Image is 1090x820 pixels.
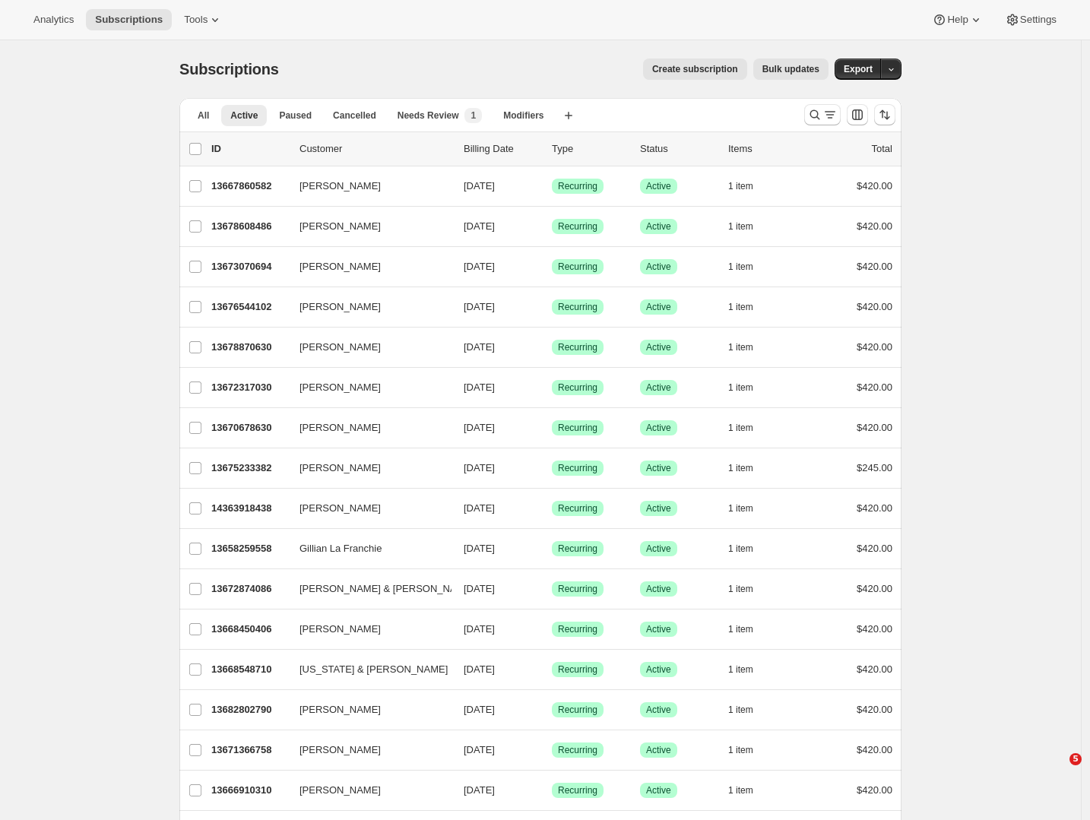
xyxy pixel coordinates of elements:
p: Billing Date [464,141,540,157]
div: 13667860582[PERSON_NAME][DATE]SuccessRecurringSuccessActive1 item$420.00 [211,176,892,197]
button: Create subscription [643,59,747,80]
span: Active [646,784,671,796]
span: 1 item [728,704,753,716]
span: 1 item [728,382,753,394]
div: 13672874086[PERSON_NAME] & [PERSON_NAME][DATE]SuccessRecurringSuccessActive1 item$420.00 [211,578,892,600]
span: $420.00 [857,220,892,232]
span: Subscriptions [95,14,163,26]
span: Paused [279,109,312,122]
p: 13668450406 [211,622,287,637]
button: [PERSON_NAME] & [PERSON_NAME] [290,577,442,601]
span: Help [947,14,968,26]
span: $420.00 [857,663,892,675]
button: [PERSON_NAME] [290,617,442,641]
div: 13678608486[PERSON_NAME][DATE]SuccessRecurringSuccessActive1 item$420.00 [211,216,892,237]
button: Tools [175,9,232,30]
span: Active [646,623,671,635]
button: [PERSON_NAME] [290,738,442,762]
button: Search and filter results [804,104,841,125]
div: 13666910310[PERSON_NAME][DATE]SuccessRecurringSuccessActive1 item$420.00 [211,780,892,801]
span: Active [646,301,671,313]
button: Settings [996,9,1066,30]
span: Active [646,180,671,192]
button: [PERSON_NAME] [290,375,442,400]
span: 1 item [728,220,753,233]
p: Total [872,141,892,157]
span: [DATE] [464,261,495,272]
button: [PERSON_NAME] [290,335,442,359]
button: 1 item [728,337,770,358]
span: [PERSON_NAME] [299,299,381,315]
span: [DATE] [464,704,495,715]
p: 14363918438 [211,501,287,516]
button: 1 item [728,377,770,398]
span: $245.00 [857,462,892,473]
div: 13670678630[PERSON_NAME][DATE]SuccessRecurringSuccessActive1 item$420.00 [211,417,892,438]
span: [PERSON_NAME] [299,501,381,516]
iframe: Intercom live chat [1038,753,1075,790]
div: Items [728,141,804,157]
div: 13675233382[PERSON_NAME][DATE]SuccessRecurringSuccessActive1 item$245.00 [211,457,892,479]
p: 13668548710 [211,662,287,677]
span: Recurring [558,543,597,555]
p: ID [211,141,287,157]
span: [DATE] [464,180,495,192]
span: Create subscription [652,63,738,75]
span: 1 [471,109,476,122]
span: Recurring [558,623,597,635]
span: [PERSON_NAME] & [PERSON_NAME] [299,581,474,597]
span: 1 item [728,180,753,192]
span: [DATE] [464,583,495,594]
button: Customize table column order and visibility [847,104,868,125]
span: 1 item [728,623,753,635]
span: Gillian La Franchie [299,541,382,556]
span: Bulk updates [762,63,819,75]
span: 1 item [728,502,753,514]
button: [PERSON_NAME] [290,698,442,722]
span: Recurring [558,341,597,353]
span: Analytics [33,14,74,26]
p: 13672874086 [211,581,287,597]
button: Help [923,9,992,30]
span: [PERSON_NAME] [299,340,381,355]
span: [DATE] [464,543,495,554]
span: $420.00 [857,422,892,433]
span: [DATE] [464,382,495,393]
p: Status [640,141,716,157]
button: Bulk updates [753,59,829,80]
span: 1 item [728,341,753,353]
span: 1 item [728,583,753,595]
span: $420.00 [857,261,892,272]
span: 1 item [728,301,753,313]
div: 13668548710[US_STATE] & [PERSON_NAME][DATE]SuccessRecurringSuccessActive1 item$420.00 [211,659,892,680]
div: Type [552,141,628,157]
button: 1 item [728,498,770,519]
div: 13668450406[PERSON_NAME][DATE]SuccessRecurringSuccessActive1 item$420.00 [211,619,892,640]
span: Recurring [558,704,597,716]
span: Active [646,261,671,273]
span: Recurring [558,220,597,233]
p: 13676544102 [211,299,287,315]
span: Modifiers [503,109,543,122]
button: 1 item [728,780,770,801]
div: 13678870630[PERSON_NAME][DATE]SuccessRecurringSuccessActive1 item$420.00 [211,337,892,358]
span: Cancelled [333,109,376,122]
span: $420.00 [857,301,892,312]
button: Sort the results [874,104,895,125]
span: Recurring [558,663,597,676]
span: [DATE] [464,663,495,675]
span: $420.00 [857,341,892,353]
span: Active [646,744,671,756]
button: [PERSON_NAME] [290,496,442,521]
span: 1 item [728,543,753,555]
span: [DATE] [464,220,495,232]
p: 13670678630 [211,420,287,435]
span: Active [646,704,671,716]
button: 1 item [728,739,770,761]
button: 1 item [728,176,770,197]
span: Active [646,462,671,474]
span: Recurring [558,261,597,273]
div: 13658259558Gillian La Franchie[DATE]SuccessRecurringSuccessActive1 item$420.00 [211,538,892,559]
span: 1 item [728,784,753,796]
span: $420.00 [857,744,892,755]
